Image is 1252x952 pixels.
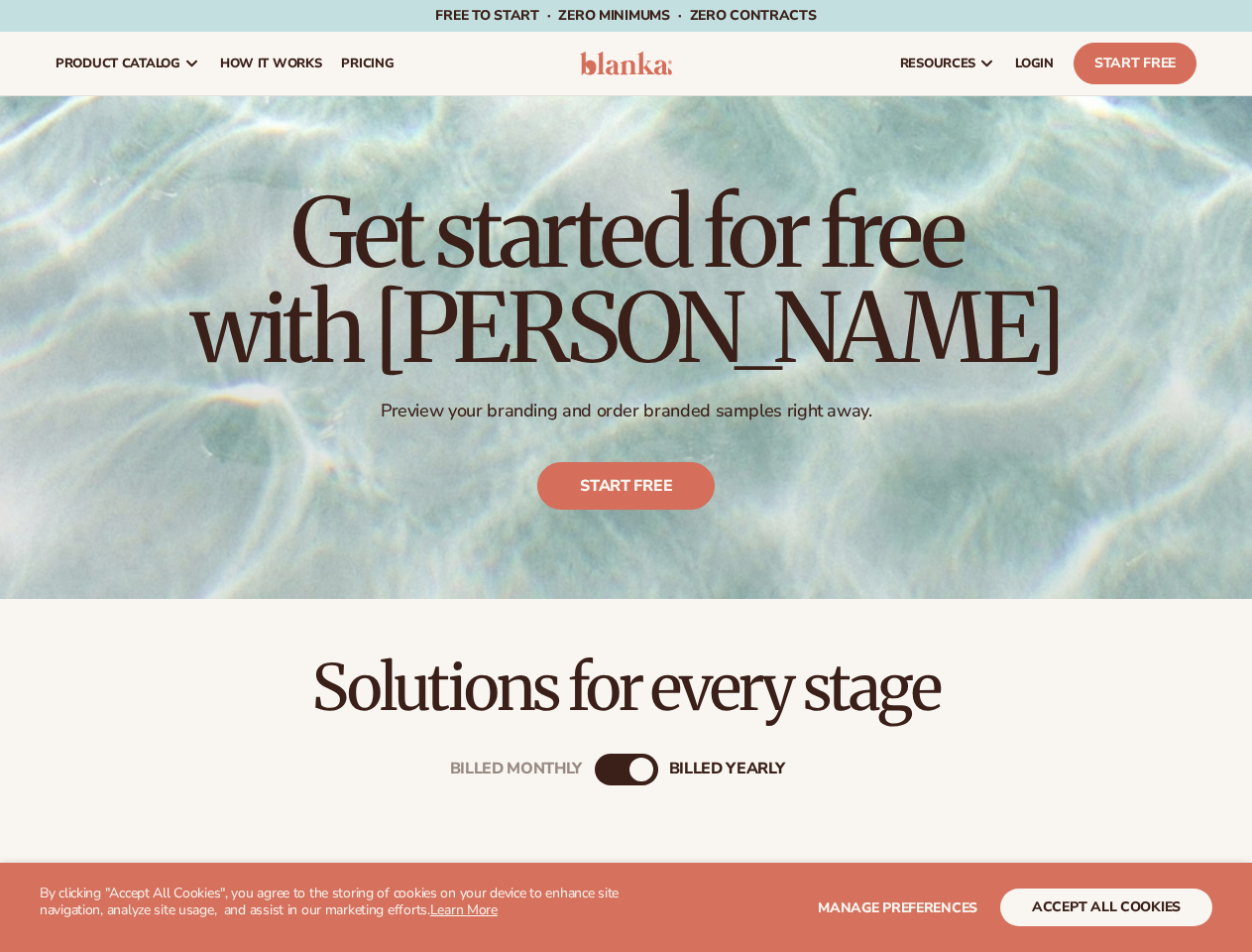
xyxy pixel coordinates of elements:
[190,400,1063,422] p: Preview your branding and order branded samples right away.
[818,889,977,926] button: Manage preferences
[341,56,394,71] span: pricing
[1000,889,1212,926] button: accept all cookies
[331,32,403,95] a: pricing
[1074,43,1196,84] a: Start Free
[46,32,210,95] a: product catalog
[580,52,673,75] img: logo
[220,56,322,71] span: How It Works
[537,462,715,510] a: Start free
[56,56,180,71] span: product catalog
[40,886,626,919] p: By clicking "Accept All Cookies", you agree to the storing of cookies on your device to enhance s...
[890,32,1005,95] a: resources
[669,760,785,778] div: billed Yearly
[435,6,816,25] span: Free to start · ZERO minimums · ZERO contracts
[56,654,1196,721] h2: Solutions for every stage
[1015,56,1054,71] span: LOGIN
[900,56,975,71] span: resources
[818,898,977,917] span: Manage preferences
[450,760,583,778] div: Billed Monthly
[1005,32,1064,95] a: LOGIN
[190,185,1063,376] h1: Get started for free with [PERSON_NAME]
[430,900,498,919] a: Learn More
[210,32,332,95] a: How It Works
